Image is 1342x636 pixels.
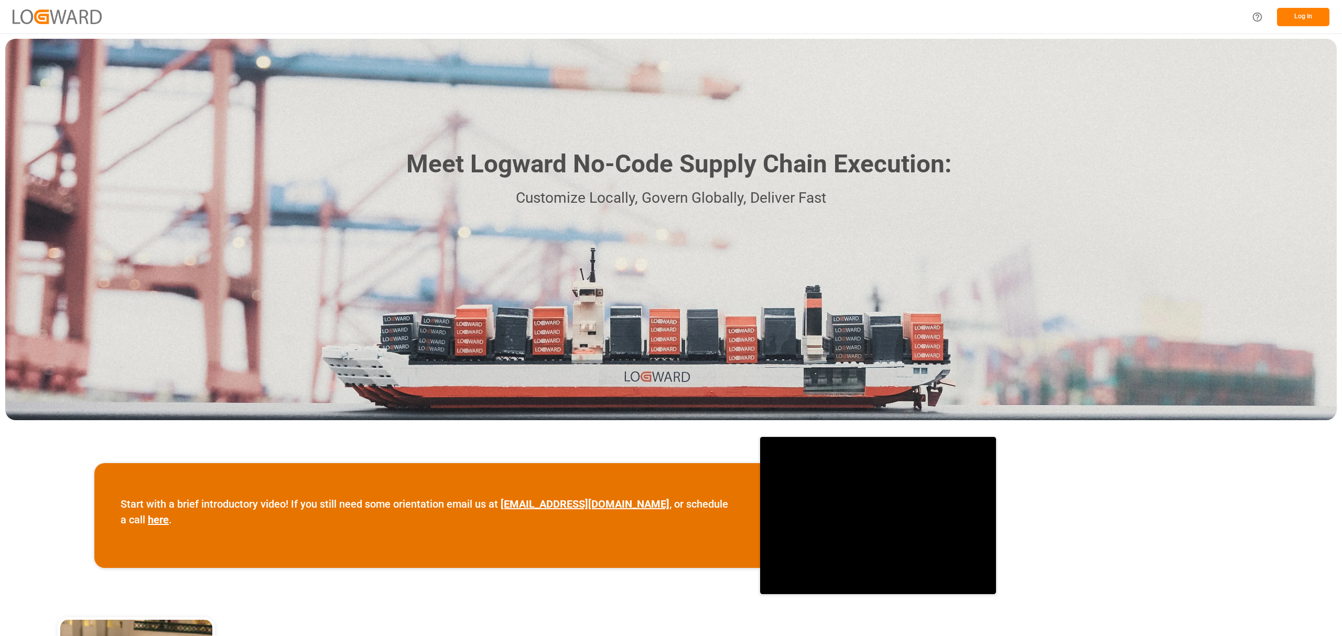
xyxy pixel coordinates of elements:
iframe: video [760,437,996,594]
button: Help Center [1246,5,1269,29]
a: [EMAIL_ADDRESS][DOMAIN_NAME] [501,498,669,510]
h1: Meet Logward No-Code Supply Chain Execution: [406,146,951,183]
a: here [148,513,169,526]
p: Start with a brief introductory video! If you still need some orientation email us at , or schedu... [121,496,734,528]
p: Customize Locally, Govern Globally, Deliver Fast [391,187,951,210]
button: Log In [1277,8,1329,26]
img: Logward_new_orange.png [13,9,102,24]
